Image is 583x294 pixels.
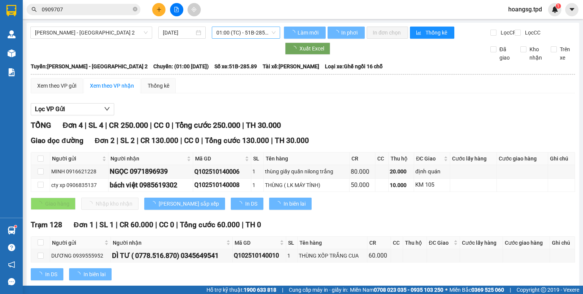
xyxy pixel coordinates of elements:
[299,252,366,260] div: THÙNG XỐP TRẮNG CUA
[299,44,324,53] span: Xuất Excel
[233,249,286,263] td: Q102510140010
[175,121,240,130] span: Tổng cước 250.000
[429,239,452,247] span: ĐC Giao
[285,42,330,55] button: Xuất Excel
[153,62,209,71] span: Chuyến: (01:00 [DATE])
[565,3,578,16] button: caret-down
[110,180,192,190] div: bách việt 0985619302
[74,220,94,229] span: Đơn 1
[291,46,299,51] span: loading
[351,167,374,176] div: 80.000
[410,27,454,39] button: bar-chartThống kê
[120,136,135,145] span: SL 2
[415,181,449,190] div: KM 105
[284,200,306,208] span: In biên lai
[557,45,575,62] span: Trên xe
[498,28,517,37] span: Lọc CR
[510,286,511,294] span: |
[45,270,57,278] span: In DS
[556,3,561,9] sup: 1
[374,287,443,293] strong: 0708 023 035 - 0935 103 250
[133,7,137,11] span: close-circle
[231,198,263,210] button: In DS
[150,201,159,206] span: loading
[390,167,413,176] div: 20.000
[502,5,548,14] span: hoangsg.tpd
[391,237,403,249] th: CC
[350,153,375,165] th: CR
[271,136,273,145] span: |
[52,154,101,163] span: Người gửi
[289,286,348,294] span: Cung cấp máy in - giấy in:
[416,30,422,36] span: bar-chart
[242,121,244,130] span: |
[252,167,262,176] div: 1
[369,251,389,260] div: 60.000
[110,166,192,177] div: NGỌC 0971896939
[155,220,157,229] span: |
[110,154,186,163] span: Người nhận
[375,153,389,165] th: CC
[522,28,542,37] span: Lọc CC
[214,62,257,71] span: Số xe: 51B-285.89
[298,237,367,249] th: Tên hàng
[496,45,515,62] span: Đã giao
[37,272,45,277] span: loading
[75,272,84,277] span: loading
[117,136,118,145] span: |
[31,268,63,280] button: In DS
[6,5,16,16] img: logo-vxr
[206,286,276,294] span: Hỗ trợ kỹ thuật:
[85,121,87,130] span: |
[251,153,264,165] th: SL
[32,7,37,12] span: search
[265,181,348,189] div: THÙNG ( LK MÁY TÍNH)
[113,239,225,247] span: Người nhận
[191,7,197,12] span: aim
[35,27,148,38] span: Phương Lâm - Sài Gòn 2
[90,82,134,90] div: Xem theo VP nhận
[51,252,109,260] div: DƯƠNG 0939555952
[503,237,550,249] th: Cước giao hàng
[298,28,320,37] span: Làm mới
[96,220,98,229] span: |
[390,181,413,189] div: 10.000
[244,287,276,293] strong: 1900 633 818
[150,121,152,130] span: |
[31,220,62,229] span: Trạm 128
[88,121,103,130] span: SL 4
[415,167,449,176] div: định quán
[51,181,107,189] div: cty xp 0906835137
[163,28,194,37] input: 14/10/2025
[557,3,559,9] span: 1
[174,7,179,12] span: file-add
[425,28,448,37] span: Thống kê
[8,261,15,268] span: notification
[188,3,201,16] button: aim
[460,237,503,249] th: Cước lấy hàng
[275,136,309,145] span: TH 30.000
[497,153,548,165] th: Cước giao hàng
[8,278,15,285] span: message
[450,153,497,165] th: Cước lấy hàng
[180,136,182,145] span: |
[31,103,114,115] button: Lọc VP Gửi
[8,68,16,76] img: solution-icon
[42,5,131,14] input: Tìm tên, số ĐT hoặc mã đơn
[104,106,110,112] span: down
[263,62,319,71] span: Tài xế: [PERSON_NAME]
[31,63,148,69] b: Tuyến: [PERSON_NAME] - [GEOGRAPHIC_DATA] 2
[328,27,365,39] button: In phơi
[31,198,76,210] button: Giao hàng
[194,167,249,176] div: Q102510140006
[52,239,103,247] span: Người gửi
[51,167,107,176] div: MINH 0916621228
[84,270,106,278] span: In biên lai
[8,49,16,57] img: warehouse-icon
[159,200,219,208] span: [PERSON_NAME] sắp xếp
[334,30,340,35] span: loading
[63,121,83,130] span: Đơn 4
[201,136,203,145] span: |
[14,225,17,228] sup: 1
[287,252,296,260] div: 1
